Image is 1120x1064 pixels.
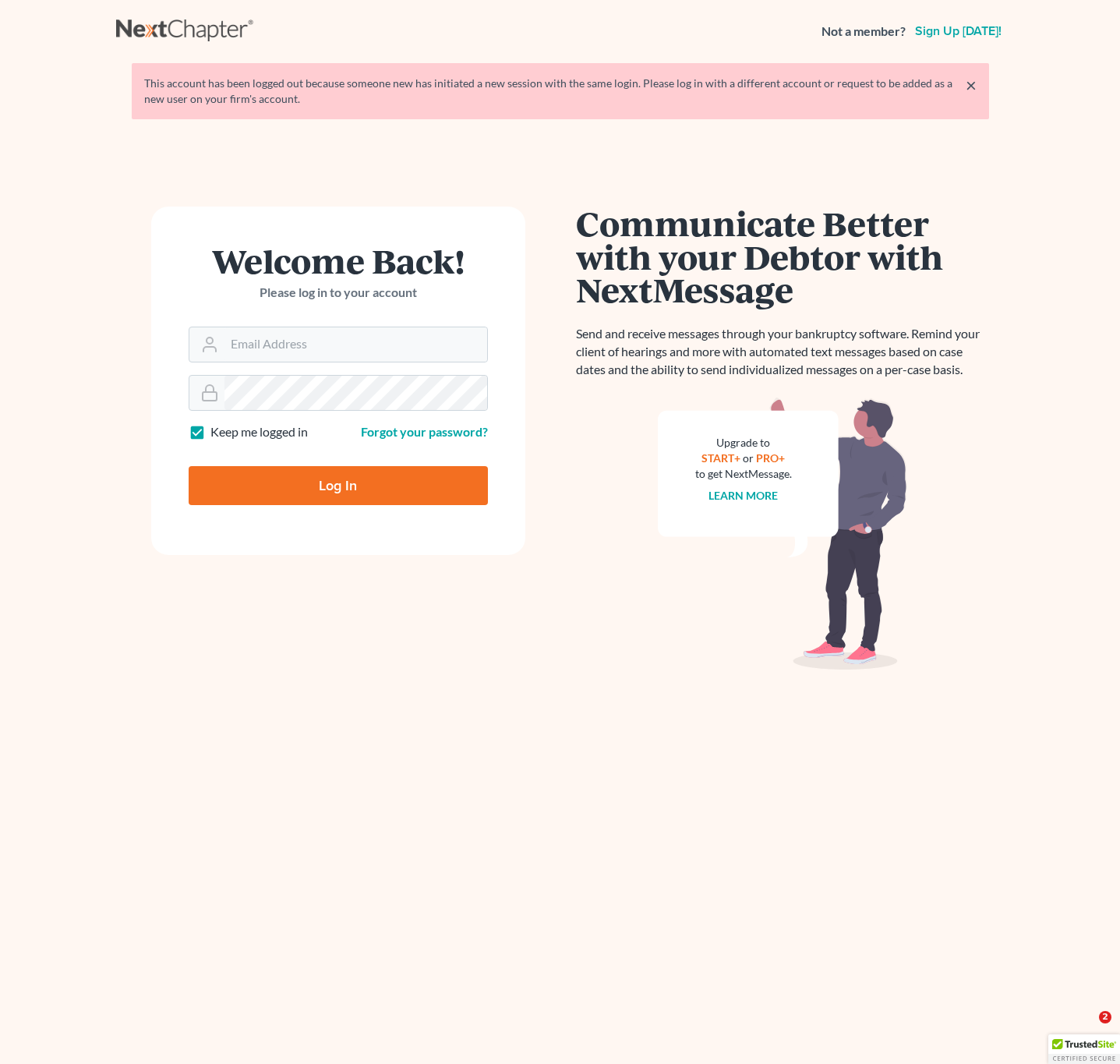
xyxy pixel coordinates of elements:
[1099,1011,1111,1023] span: 2
[361,424,488,439] a: Forgot your password?
[1067,1011,1104,1048] iframe: Intercom live chat
[576,325,989,379] p: Send and receive messages through your bankruptcy software. Remind your client of hearings and mo...
[1048,1034,1120,1064] div: TrustedSite Certified
[658,398,907,670] img: nextmessage_bg-59042aed3d76b12b5cd301f8e5b87938c9018125f34e5fa2b7a6b67550977c72.svg
[708,489,778,502] a: Learn more
[695,435,792,451] div: Upgrade to
[144,76,977,107] div: This account has been logged out because someone new has initiated a new session with the same lo...
[210,423,308,441] label: Keep me logged in
[701,451,740,465] a: START+
[966,76,977,94] a: ×
[912,25,1005,37] a: Sign up [DATE]!
[821,23,906,41] strong: Not a member?
[743,451,754,465] span: or
[695,466,792,482] div: to get NextMessage.
[224,327,487,362] input: Email Address
[576,207,989,306] h1: Communicate Better with your Debtor with NextMessage
[189,466,488,505] input: Log In
[189,284,488,302] p: Please log in to your account
[756,451,785,465] a: PRO+
[189,244,488,277] h1: Welcome Back!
